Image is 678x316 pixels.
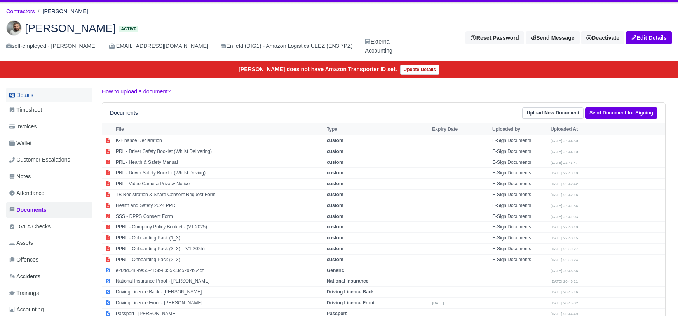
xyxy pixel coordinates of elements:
td: E-Sign Documents [490,243,549,254]
div: Enfield (DIG1) - Amazon Logistics ULEZ (EN3 7PZ) [221,42,352,51]
strong: Generic [327,268,344,273]
small: [DATE] 22:42:42 [551,182,578,186]
li: [PERSON_NAME] [35,7,88,16]
td: Health and Safety 2024 PPRL [114,200,325,211]
td: E-Sign Documents [490,200,549,211]
span: Notes [9,172,31,181]
span: Timesheet [9,105,42,114]
span: Attendance [9,189,44,198]
span: Active [119,26,138,32]
h6: Documents [110,110,138,116]
a: Send Document for Signing [585,107,657,119]
td: SSS - DPPS Consent Form [114,211,325,222]
a: DVLA Checks [6,219,92,234]
strong: custom [327,224,343,230]
small: [DATE] [432,301,444,305]
a: Customer Escalations [6,152,92,167]
a: Invoices [6,119,92,134]
td: E-Sign Documents [490,222,549,233]
td: E-Sign Documents [490,168,549,179]
td: e20dd048-be55-415b-8355-53d52d2b54df [114,265,325,276]
td: PRL - Health & Safety Manual [114,157,325,168]
td: ТB Registration & Share Consent Request Form [114,190,325,200]
strong: custom [327,181,343,186]
th: File [114,123,325,135]
th: Type [325,123,430,135]
small: [DATE] 22:43:47 [551,160,578,165]
a: Notes [6,169,92,184]
a: Contractors [6,8,35,14]
td: PRL - Driver Safety Booklet (Whilst Driving) [114,168,325,179]
span: Assets [9,239,33,248]
a: Accidents [6,269,92,284]
span: DVLA Checks [9,222,51,231]
strong: Driving Licence Back [327,289,374,295]
div: External Accounting [365,37,392,55]
iframe: Chat Widget [538,226,678,316]
a: Wallet [6,136,92,151]
td: PRL - Driver Safety Booklet (Whilst Delivering) [114,146,325,157]
a: Send Message [526,31,580,44]
td: PRL - Video Camera Privacy Notice [114,179,325,190]
a: Trainings [6,286,92,301]
a: Documents [6,202,92,218]
small: [DATE] 22:43:10 [551,171,578,175]
small: [DATE] 22:44:10 [551,149,578,154]
strong: custom [327,235,343,241]
td: Driving Licence Back - [PERSON_NAME] [114,287,325,298]
strong: custom [327,160,343,165]
strong: National Insurance [327,278,368,284]
td: E-Sign Documents [490,135,549,146]
small: [DATE] 22:42:16 [551,193,578,197]
td: E-Sign Documents [490,179,549,190]
td: PPRL - Onboarding Pack (2_3) [114,254,325,265]
a: Deactivate [581,31,624,44]
small: [DATE] 22:40:40 [551,225,578,229]
td: National Insurance Proof - [PERSON_NAME] [114,276,325,287]
a: Assets [6,235,92,251]
span: [PERSON_NAME] [25,23,116,33]
th: Expiry Date [430,123,490,135]
strong: custom [327,192,343,197]
th: Uploaded At [549,123,607,135]
a: Update Details [400,65,439,75]
a: Details [6,88,92,102]
a: How to upload a document? [102,88,171,95]
span: Documents [9,205,47,214]
td: E-Sign Documents [490,211,549,222]
div: self-employed - [PERSON_NAME] [6,42,97,51]
strong: custom [327,149,343,154]
small: [DATE] 22:44:30 [551,139,578,143]
strong: Driving Licence Front [327,300,375,305]
td: E-Sign Documents [490,190,549,200]
a: Timesheet [6,102,92,118]
strong: custom [327,203,343,208]
td: E-Sign Documents [490,233,549,244]
td: E-Sign Documents [490,254,549,265]
div: Emil Markov [0,14,678,62]
td: E-Sign Documents [490,146,549,157]
strong: custom [327,170,343,176]
div: [EMAIL_ADDRESS][DOMAIN_NAME] [109,42,208,51]
td: PPRL - Onboarding Pack (1_3) [114,233,325,244]
span: Customer Escalations [9,155,70,164]
strong: custom [327,214,343,219]
td: PPRL - Onboarding Pack (3_3) - (V1 2025) [114,243,325,254]
small: [DATE] 22:41:03 [551,214,578,219]
strong: custom [327,257,343,262]
a: Upload New Document [522,107,584,119]
td: K-Finance Declaration [114,135,325,146]
a: Offences [6,252,92,267]
span: Invoices [9,122,37,131]
strong: custom [327,138,343,143]
button: Reset Password [465,31,524,44]
span: Accidents [9,272,40,281]
td: Driving Licence Front - [PERSON_NAME] [114,297,325,308]
a: Attendance [6,186,92,201]
th: Uploaded by [490,123,549,135]
td: E-Sign Documents [490,157,549,168]
small: [DATE] 22:41:54 [551,204,578,208]
span: Trainings [9,289,39,298]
